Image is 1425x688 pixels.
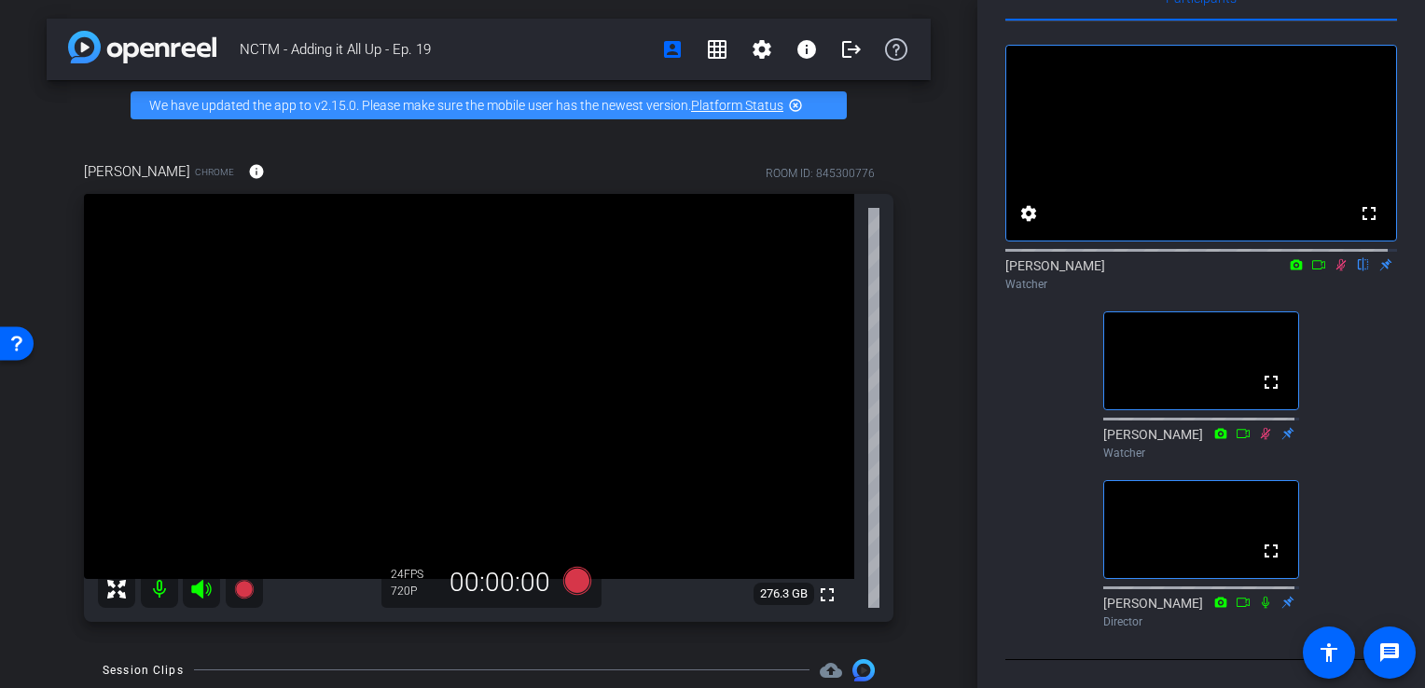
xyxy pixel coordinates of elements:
mat-icon: flip [1352,255,1375,272]
div: ROOM ID: 845300776 [766,165,875,182]
mat-icon: account_box [661,38,684,61]
div: Session Clips [103,661,184,680]
mat-icon: fullscreen [1260,371,1282,393]
mat-icon: fullscreen [1358,202,1380,225]
mat-icon: logout [840,38,863,61]
div: Director [1103,613,1299,630]
mat-icon: info [248,163,265,180]
span: FPS [404,568,423,581]
img: Session clips [852,659,875,681]
mat-icon: cloud_upload [820,659,842,681]
mat-icon: highlight_off [788,98,803,113]
span: Chrome [195,165,234,179]
mat-icon: grid_on [706,38,728,61]
div: We have updated the app to v2.15.0. Please make sure the mobile user has the newest version. [131,91,847,119]
mat-icon: accessibility [1318,641,1340,664]
mat-icon: fullscreen [1260,540,1282,562]
span: NCTM - Adding it All Up - Ep. 19 [240,31,650,68]
mat-icon: message [1378,641,1401,664]
mat-icon: settings [751,38,773,61]
div: [PERSON_NAME] [1103,425,1299,461]
div: [PERSON_NAME] [1103,594,1299,630]
mat-icon: info [796,38,818,61]
img: app-logo [68,31,216,63]
div: 720P [391,584,437,599]
div: 24 [391,567,437,582]
span: 276.3 GB [754,583,814,605]
div: Watcher [1103,445,1299,461]
div: 00:00:00 [437,567,562,599]
mat-icon: fullscreen [816,584,838,606]
mat-icon: settings [1017,202,1040,225]
span: Destinations for your clips [820,659,842,681]
div: Watcher [1005,276,1397,293]
div: [PERSON_NAME] [1005,256,1397,293]
a: Platform Status [691,98,783,113]
span: [PERSON_NAME] [84,161,190,182]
